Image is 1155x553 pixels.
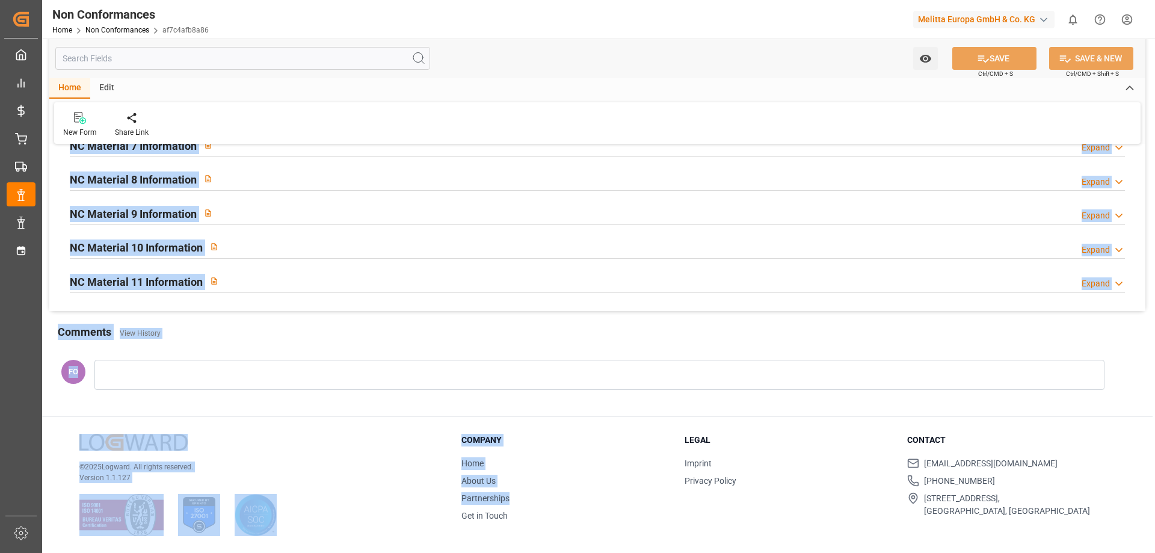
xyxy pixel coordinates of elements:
[952,47,1036,70] button: SAVE
[461,511,508,521] a: Get in Touch
[49,78,90,99] div: Home
[197,134,220,156] button: View description
[1086,6,1113,33] button: Help Center
[913,47,938,70] button: open menu
[52,26,72,34] a: Home
[461,459,484,468] a: Home
[1059,6,1086,33] button: show 0 new notifications
[70,274,203,290] h2: NC Material 11 Information
[58,324,111,340] h2: Comments
[203,235,226,258] button: View description
[1082,277,1110,290] div: Expand
[1082,176,1110,188] div: Expand
[461,434,670,446] h3: Company
[685,434,893,446] h3: Legal
[79,494,164,536] img: ISO 9001 & ISO 14001 Certification
[907,434,1115,446] h3: Contact
[461,493,510,503] a: Partnerships
[52,5,209,23] div: Non Conformances
[70,239,203,256] h2: NC Material 10 Information
[1066,69,1119,78] span: Ctrl/CMD + Shift + S
[685,476,736,486] a: Privacy Policy
[115,127,149,138] div: Share Link
[85,26,149,34] a: Non Conformances
[461,476,496,486] a: About Us
[55,47,430,70] input: Search Fields
[178,494,220,536] img: ISO 27001 Certification
[1049,47,1133,70] button: SAVE & NEW
[924,457,1058,470] span: [EMAIL_ADDRESS][DOMAIN_NAME]
[203,270,226,292] button: View description
[79,462,431,472] p: © 2025 Logward. All rights reserved.
[1082,209,1110,222] div: Expand
[79,472,431,483] p: Version 1.1.127
[685,459,712,468] a: Imprint
[120,329,161,338] a: View History
[235,494,277,536] img: AICPA SOC
[978,69,1013,78] span: Ctrl/CMD + S
[197,167,220,190] button: View description
[913,11,1055,28] div: Melitta Europa GmbH & Co. KG
[70,171,197,188] h2: NC Material 8 Information
[70,138,197,154] h2: NC Material 7 Information
[924,492,1090,517] span: [STREET_ADDRESS], [GEOGRAPHIC_DATA], [GEOGRAPHIC_DATA]
[197,202,220,224] button: View description
[90,78,123,99] div: Edit
[79,434,188,451] img: Logward Logo
[913,8,1059,31] button: Melitta Europa GmbH & Co. KG
[1082,141,1110,154] div: Expand
[63,127,97,138] div: New Form
[69,367,78,376] span: FO
[70,206,197,222] h2: NC Material 9 Information
[1082,244,1110,256] div: Expand
[924,475,995,487] span: [PHONE_NUMBER]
